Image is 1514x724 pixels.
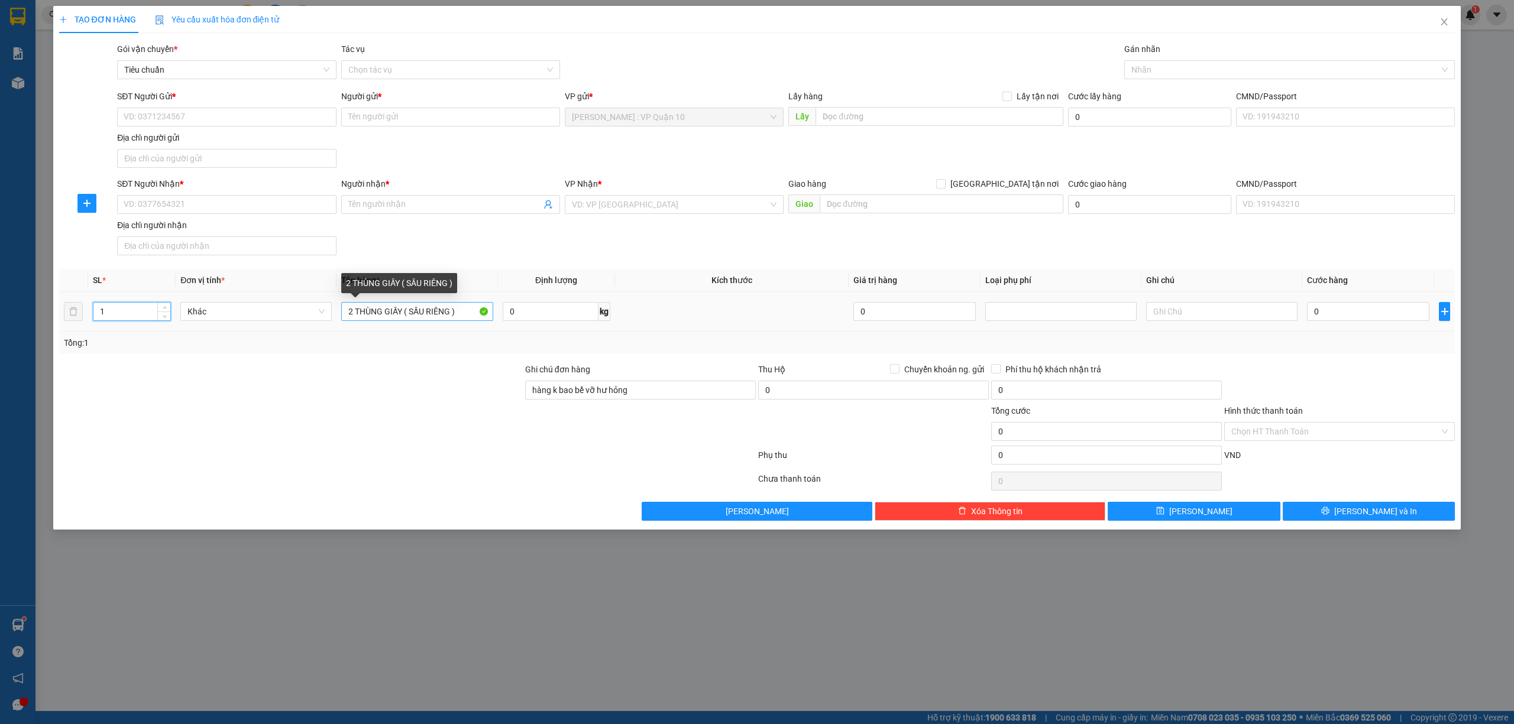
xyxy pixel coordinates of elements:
div: Người nhận [341,177,560,190]
span: Khác [187,303,325,320]
span: Định lượng [535,275,577,285]
span: plus [1439,307,1450,316]
input: Dọc đường [816,107,1063,126]
span: Increase Value [157,303,170,311]
span: Phí thu hộ khách nhận trả [1001,363,1106,376]
button: plus [77,194,96,213]
span: down [161,313,168,320]
span: plus [78,199,96,208]
label: Gán nhãn [1124,44,1160,54]
button: delete [64,302,83,321]
span: Gói vận chuyển [117,44,177,54]
span: [PERSON_NAME] và In [1334,505,1417,518]
div: VP gửi [565,90,784,103]
span: delete [958,507,966,516]
div: Phụ thu [757,449,990,469]
span: Decrease Value [157,311,170,320]
span: SL [93,275,102,285]
button: Close [1428,6,1461,39]
span: user-add [544,200,553,209]
label: Hình thức thanh toán [1224,406,1303,415]
span: [PHONE_NUMBER] [5,67,90,87]
input: Ghi chú đơn hàng [525,381,756,400]
strong: PHIẾU DÁN LÊN HÀNG [28,5,184,21]
div: Địa chỉ người gửi [117,131,336,144]
span: save [1156,507,1164,516]
span: VND [1224,450,1241,460]
label: Tác vụ [341,44,365,54]
input: VD: Bàn, Ghế [341,302,493,321]
span: [PERSON_NAME] [726,505,789,518]
span: kg [599,302,610,321]
label: Cước giao hàng [1068,179,1127,189]
input: 0 [853,302,976,321]
span: plus [59,15,67,24]
input: Cước lấy hàng [1068,108,1231,126]
div: SĐT Người Gửi [117,90,336,103]
button: save[PERSON_NAME] [1108,502,1280,521]
span: up [161,304,168,311]
span: [PERSON_NAME] [1169,505,1232,518]
span: Lấy [788,107,816,126]
input: Địa chỉ của người nhận [117,236,336,255]
label: Ghi chú đơn hàng [525,365,590,374]
input: Địa chỉ của người gửi [117,149,336,168]
span: TẠO ĐƠN HÀNG [59,15,136,24]
span: Chuyển khoản ng. gửi [900,363,989,376]
span: Lấy hàng [788,92,823,101]
button: printer[PERSON_NAME] và In [1283,502,1455,521]
span: Ngày in phiếu: 17:09 ngày [24,24,188,36]
input: Dọc đường [820,194,1063,213]
span: CÔNG TY TNHH CHUYỂN PHÁT NHANH BẢO AN [92,40,131,115]
div: SĐT Người Nhận [117,177,336,190]
th: Ghi chú [1141,269,1302,292]
span: Giá trị hàng [853,275,897,285]
div: Địa chỉ người nhận [117,219,336,232]
span: Hồ Chí Minh : VP Quận 10 [572,108,777,126]
div: CMND/Passport [1236,177,1455,190]
strong: CSKH: [33,67,63,77]
span: Giao [788,194,820,213]
span: [GEOGRAPHIC_DATA] tận nơi [946,177,1063,190]
div: Tổng: 1 [64,336,584,349]
span: VP Nhận [565,179,598,189]
th: Loại phụ phí [981,269,1141,292]
button: [PERSON_NAME] [642,502,872,521]
div: 2 THÙNG GIẤY ( SẦU RIÊNG ) [341,273,457,293]
div: Người gửi [341,90,560,103]
label: Cước lấy hàng [1068,92,1121,101]
button: plus [1439,302,1450,321]
span: printer [1321,507,1329,516]
img: icon [155,15,164,25]
span: Đơn vị tính [180,275,225,285]
span: Yêu cầu xuất hóa đơn điện tử [155,15,280,24]
span: Tổng cước [991,406,1030,415]
div: Chưa thanh toán [757,472,990,493]
span: close [1439,17,1449,27]
span: Giao hàng [788,179,826,189]
span: Lấy tận nơi [1012,90,1063,103]
span: Xóa Thông tin [971,505,1023,518]
div: CMND/Passport [1236,90,1455,103]
input: Cước giao hàng [1068,195,1231,214]
span: Thu Hộ [758,365,785,374]
button: deleteXóa Thông tin [875,502,1105,521]
span: 0109597835 [133,72,208,82]
input: Ghi Chú [1146,302,1298,321]
strong: MST: [133,72,155,82]
span: [DATE] [153,24,188,36]
span: Cước hàng [1307,275,1348,285]
span: Kích thước [711,275,752,285]
span: Tiêu chuẩn [124,61,329,79]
